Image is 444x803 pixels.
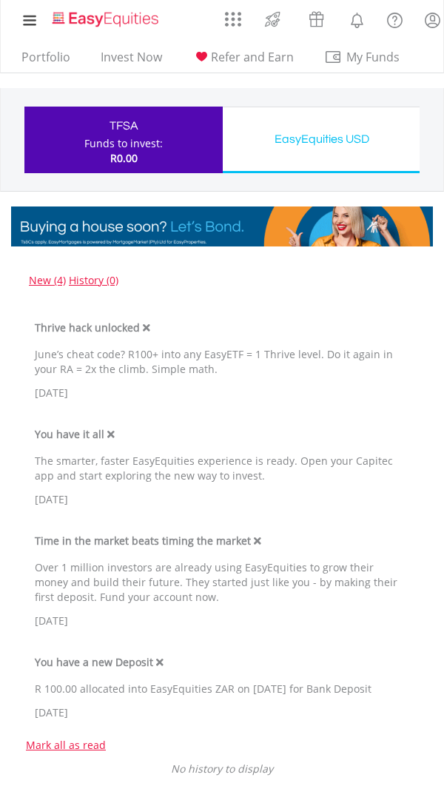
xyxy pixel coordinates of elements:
a: AppsGrid [215,4,251,27]
a: New (4) [29,273,66,287]
label: Thrive hack unlocked [35,320,140,335]
a: Notifications [338,4,376,33]
span: R0.00 [110,151,138,165]
div: [DATE] [35,705,409,720]
div: The smarter, faster EasyEquities experience is ready. Open your Capitec app and start exploring t... [35,454,409,483]
a: Vouchers [295,4,338,31]
label: You have a new Deposit [35,655,153,670]
div: EasyEquities USD [232,129,411,149]
a: Home page [47,4,163,28]
div: Funds to invest: [84,136,163,151]
a: FAQ's and Support [376,4,414,33]
a: Mark all as read [26,738,106,752]
div: [DATE] [35,614,409,628]
a: History (0) [69,273,118,287]
em: No history to display [171,762,273,776]
label: Time in the market beats timing the market [35,534,251,548]
img: grid-menu-icon.svg [225,11,241,27]
a: Refer and Earn [186,50,300,73]
label: You have it all [35,427,104,442]
a: Portfolio [16,50,76,73]
div: R 100.00 allocated into EasyEquities ZAR on [DATE] for Bank Deposit [35,682,409,696]
div: [DATE] [35,492,409,507]
a: Invest Now [95,50,168,73]
span: My Funds [324,47,421,67]
div: TFSA [33,115,214,136]
img: vouchers-v2.svg [304,7,329,31]
img: EasyEquities_Logo.png [50,10,163,28]
img: thrive-v2.svg [260,7,285,31]
div: June’s cheat code? R100+ into any EasyETF = 1 Thrive level. Do it again in your RA = 2x the climb... [35,347,409,377]
div: Over 1 million investors are already using EasyEquities to grow their money and build their futur... [35,560,409,605]
div: [DATE] [35,386,409,400]
span: Refer and Earn [211,49,294,65]
img: EasyMortage Promotion Banner [11,206,433,246]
